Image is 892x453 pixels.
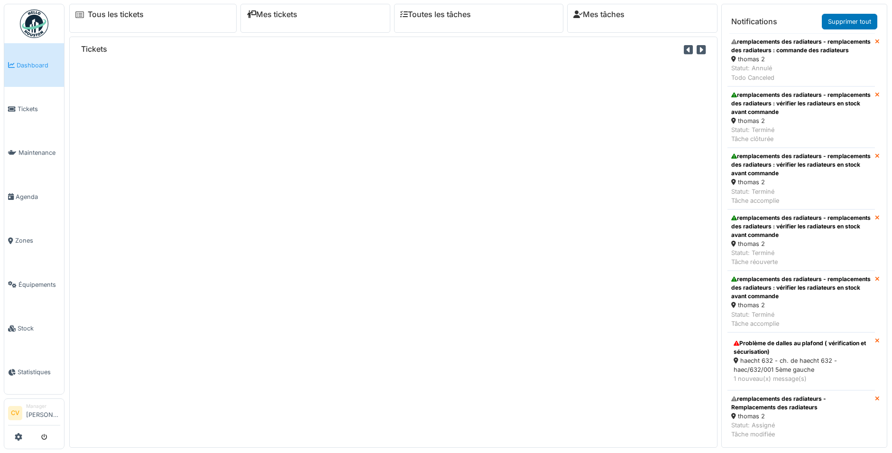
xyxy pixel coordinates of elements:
[727,209,875,271] a: remplacements des radiateurs - remplacements des radiateurs : vérifier les radiateurs en stock av...
[731,116,871,125] div: thomas 2
[731,38,871,55] div: remplacements des radiateurs - remplacements des radiateurs : commande des radiateurs
[731,301,871,310] div: thomas 2
[731,412,871,421] div: thomas 2
[731,310,871,328] div: Statut: Terminé Tâche accomplie
[4,350,64,394] a: Statistiques
[731,64,871,82] div: Statut: Annulé
[734,356,869,374] div: haecht 632 - ch. de haecht 632 - haec/632/001 5ème gauche
[26,403,60,410] div: Manager
[8,403,60,425] a: CV Manager[PERSON_NAME]
[18,148,60,157] span: Maintenance
[734,374,869,383] div: 1 nouveau(x) message(s)
[573,10,625,19] a: Mes tâches
[18,368,60,377] span: Statistiques
[731,55,871,64] div: thomas 2
[731,395,871,412] div: remplacements des radiateurs - Remplacements des radiateurs
[17,61,60,70] span: Dashboard
[727,148,875,209] a: remplacements des radiateurs - remplacements des radiateurs : vérifier les radiateurs en stock av...
[727,86,875,148] a: remplacements des radiateurs - remplacements des radiateurs : vérifier les radiateurs en stock av...
[731,214,871,239] div: remplacements des radiateurs - remplacements des radiateurs : vérifier les radiateurs en stock av...
[731,239,871,248] div: thomas 2
[4,43,64,87] a: Dashboard
[8,406,22,420] li: CV
[4,87,64,131] a: Tickets
[4,306,64,350] a: Stock
[731,275,871,301] div: remplacements des radiateurs - remplacements des radiateurs : vérifier les radiateurs en stock av...
[15,236,60,245] span: Zones
[18,324,60,333] span: Stock
[731,74,774,81] span: translation missing: fr.notification.todo_canceled
[731,125,871,143] div: Statut: Terminé Tâche clôturée
[731,421,871,439] div: Statut: Assigné Tâche modifiée
[16,192,60,201] span: Agenda
[822,14,877,29] a: Supprimer tout
[4,175,64,218] a: Agenda
[26,403,60,423] li: [PERSON_NAME]
[18,104,60,113] span: Tickets
[4,263,64,306] a: Équipements
[400,10,471,19] a: Toutes les tâches
[731,152,871,178] div: remplacements des radiateurs - remplacements des radiateurs : vérifier les radiateurs en stock av...
[727,332,875,390] a: Problème de dalles au plafond ( vérification et sécurisation) haecht 632 - ch. de haecht 632 - ha...
[4,219,64,263] a: Zones
[731,17,777,26] h6: Notifications
[734,339,869,356] div: Problème de dalles au plafond ( vérification et sécurisation)
[731,248,871,266] div: Statut: Terminé Tâche réouverte
[727,33,875,86] a: remplacements des radiateurs - remplacements des radiateurs : commande des radiateurs thomas 2 St...
[727,390,875,444] a: remplacements des radiateurs - Remplacements des radiateurs thomas 2 Statut: AssignéTâche modifiée
[731,187,871,205] div: Statut: Terminé Tâche accomplie
[247,10,297,19] a: Mes tickets
[4,131,64,175] a: Maintenance
[731,91,871,116] div: remplacements des radiateurs - remplacements des radiateurs : vérifier les radiateurs en stock av...
[81,45,107,54] h6: Tickets
[727,271,875,332] a: remplacements des radiateurs - remplacements des radiateurs : vérifier les radiateurs en stock av...
[18,280,60,289] span: Équipements
[731,178,871,187] div: thomas 2
[88,10,144,19] a: Tous les tickets
[20,9,48,38] img: Badge_color-CXgf-gQk.svg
